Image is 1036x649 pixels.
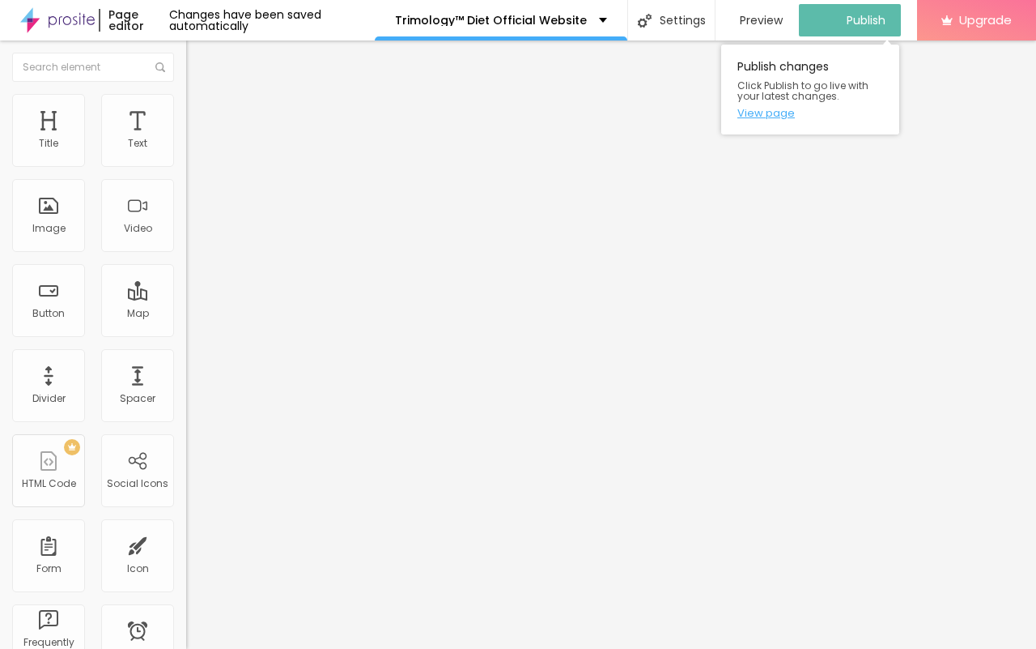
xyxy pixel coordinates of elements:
[32,308,65,319] div: Button
[36,563,62,574] div: Form
[128,138,147,149] div: Text
[799,4,901,36] button: Publish
[737,80,883,101] span: Click Publish to go live with your latest changes.
[107,478,168,489] div: Social Icons
[737,108,883,118] a: View page
[124,223,152,234] div: Video
[155,62,165,72] img: Icone
[638,14,652,28] img: Icone
[127,563,149,574] div: Icon
[32,393,66,404] div: Divider
[847,14,885,27] span: Publish
[127,308,149,319] div: Map
[186,41,1036,649] iframe: Editor
[32,223,66,234] div: Image
[99,9,169,32] div: Page editor
[715,4,799,36] button: Preview
[39,138,58,149] div: Title
[22,478,76,489] div: HTML Code
[169,9,375,32] div: Changes have been saved automatically
[120,393,155,404] div: Spacer
[740,14,783,27] span: Preview
[721,45,899,134] div: Publish changes
[395,15,587,26] p: Trimology™ Diet Official Website
[12,53,174,82] input: Search element
[959,13,1012,27] span: Upgrade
